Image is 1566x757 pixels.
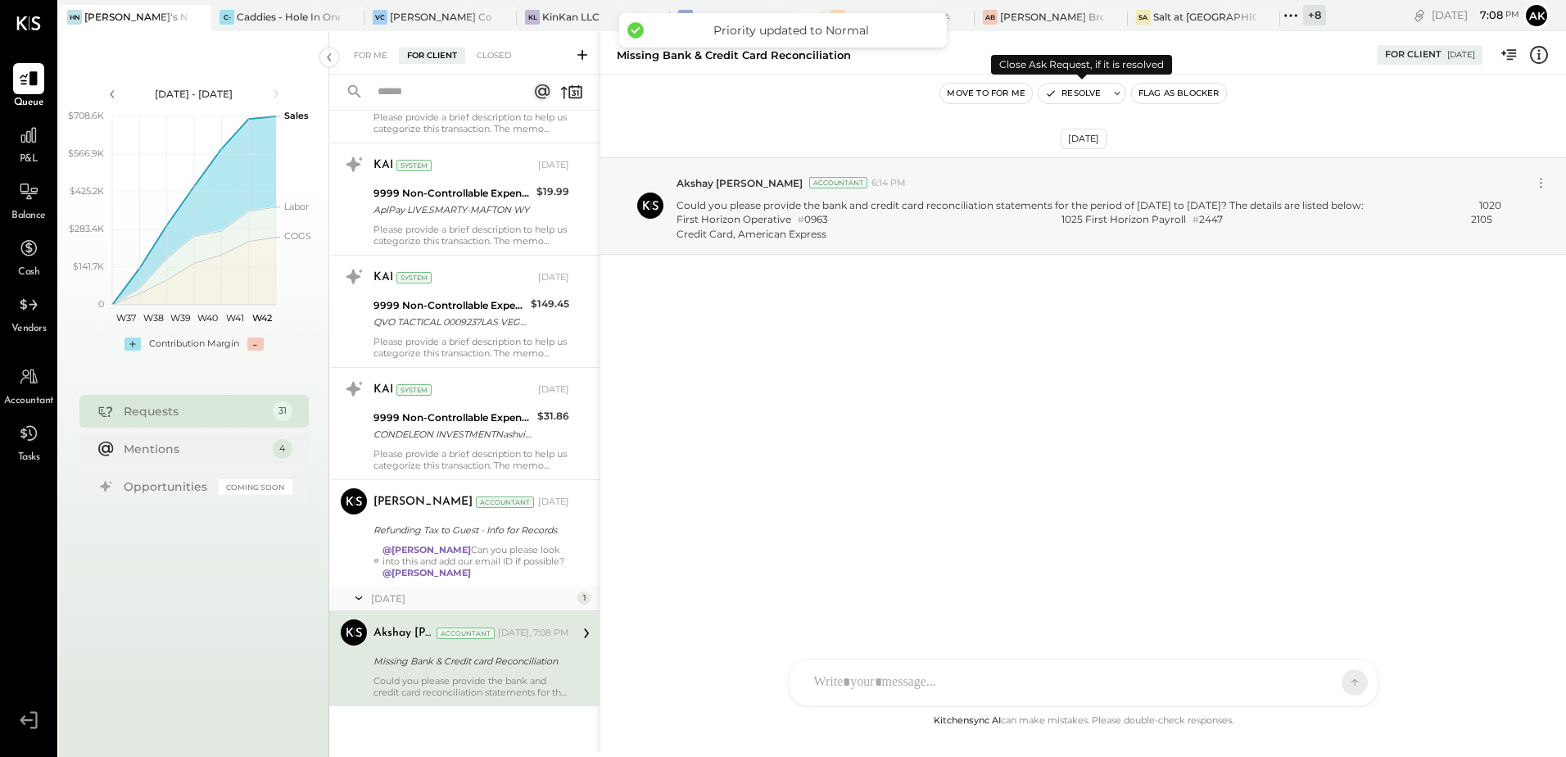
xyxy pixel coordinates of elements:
div: [PERSON_NAME]'s Nashville [84,10,187,24]
a: Cash [1,233,57,280]
div: Accountant [809,177,867,188]
div: CONDELEON INVESTMENTNashville [GEOGRAPHIC_DATA] [373,426,532,442]
div: [PERSON_NAME]'s Atlanta [848,10,950,24]
text: W40 [197,312,218,324]
div: [DATE], 7:08 PM [498,627,569,640]
div: For Me [346,48,396,64]
span: Akshay [PERSON_NAME] [677,176,803,190]
p: Could you please provide the bank and credit card reconciliation statements for the period of [DA... [677,198,1509,241]
div: 4 [273,439,292,459]
text: Sales [284,110,309,121]
div: $31.86 [537,408,569,424]
button: Flag as Blocker [1132,84,1226,103]
div: $149.45 [531,296,569,312]
div: HA [831,10,845,25]
div: - [247,338,264,351]
div: AH [678,10,693,25]
div: KAI [373,270,393,286]
div: Please provide a brief description to help us categorize this transaction. The memo might be help... [373,224,569,247]
div: System [396,272,432,283]
div: Accountant [476,496,534,508]
div: + [124,338,141,351]
button: Move to for me [940,84,1032,103]
text: 0 [98,298,104,310]
div: [PERSON_NAME] Hoboken [695,10,798,24]
text: COGS [284,230,311,242]
div: Sa [1136,10,1151,25]
span: Tasks [18,451,40,465]
text: $708.6K [68,110,104,121]
span: Vendors [11,322,47,337]
text: Labor [284,201,309,212]
div: For Client [1385,48,1442,61]
div: QVO TACTICAL 0009237LAS VEGAS [GEOGRAPHIC_DATA] [373,314,526,330]
div: 1 [577,592,591,605]
div: VC [373,10,387,25]
div: Opportunities [124,478,210,495]
div: Missing Bank & Credit card Reconciliation [617,48,851,63]
span: 6:14 PM [871,177,906,190]
button: Ak [1523,2,1550,29]
div: KL [525,10,540,25]
div: + 8 [1303,5,1326,25]
div: [DATE] [538,496,569,509]
div: [PERSON_NAME] Brooklyn / Rebel Cafe [1000,10,1102,24]
span: # [1193,214,1199,225]
a: Vendors [1,289,57,337]
text: W39 [170,312,190,324]
div: copy link [1411,7,1428,24]
text: $425.2K [70,185,104,197]
span: Queue [14,96,44,111]
div: [DATE] [1447,49,1475,61]
div: Refunding Tax to Guest - Info for Records [373,522,564,538]
text: $141.7K [73,261,104,272]
div: Salt at [GEOGRAPHIC_DATA] [1153,10,1256,24]
span: Balance [11,209,46,224]
div: [DATE] [538,383,569,397]
span: # [798,214,804,225]
div: KAI [373,157,393,174]
div: Caddies - Hole In One [US_STATE] [237,10,339,24]
div: C- [220,10,234,25]
text: W38 [143,312,163,324]
div: [DATE] - [DATE] [124,87,264,101]
div: Closed [468,48,519,64]
strong: @[PERSON_NAME] [382,567,471,578]
span: Accountant [4,394,54,409]
div: KinKan LLC [542,10,600,24]
div: Please provide a brief description to help us categorize this transaction. The memo might be help... [373,448,569,471]
div: $19.99 [536,184,569,200]
div: Please provide a brief description to help us categorize this transaction. The memo might be help... [373,111,569,134]
text: W37 [115,312,135,324]
div: Priority updated to Normal [652,23,930,38]
div: Can you please look into this and add our email ID if possible? [382,544,569,578]
div: [DATE] [538,159,569,172]
div: 9999 Non-Controllable Expenses:Other Income and Expenses:To Be Classified P&L [373,297,526,314]
div: AplPay LIVE.SMARTY-MAFTON WY [373,202,532,218]
a: Tasks [1,418,57,465]
a: Balance [1,176,57,224]
div: KAI [373,382,393,398]
div: Mentions [124,441,265,457]
div: [PERSON_NAME] [373,494,473,510]
div: For Client [399,48,465,64]
div: [PERSON_NAME] Confections - [GEOGRAPHIC_DATA] [390,10,492,24]
div: AB [983,10,998,25]
div: 9999 Non-Controllable Expenses:Other Income and Expenses:To Be Classified P&L [373,410,532,426]
div: [DATE] [538,271,569,284]
strong: @[PERSON_NAME] [382,544,471,555]
text: W42 [252,312,272,324]
div: Please provide a brief description to help us categorize this transaction. The memo might be help... [373,336,569,359]
div: 9999 Non-Controllable Expenses:Other Income and Expenses:To Be Classified P&L [373,185,532,202]
text: $283.4K [69,223,104,234]
div: Akshay [PERSON_NAME] [373,625,433,641]
div: [DATE] [371,592,573,605]
text: $566.9K [68,147,104,159]
div: Could you please provide the bank and credit card reconciliation statements for the period of [DA... [373,675,569,698]
div: Accountant [437,628,495,639]
a: P&L [1,120,57,167]
div: 31 [273,401,292,421]
div: System [396,160,432,171]
span: Cash [18,265,39,280]
div: Requests [124,403,265,419]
